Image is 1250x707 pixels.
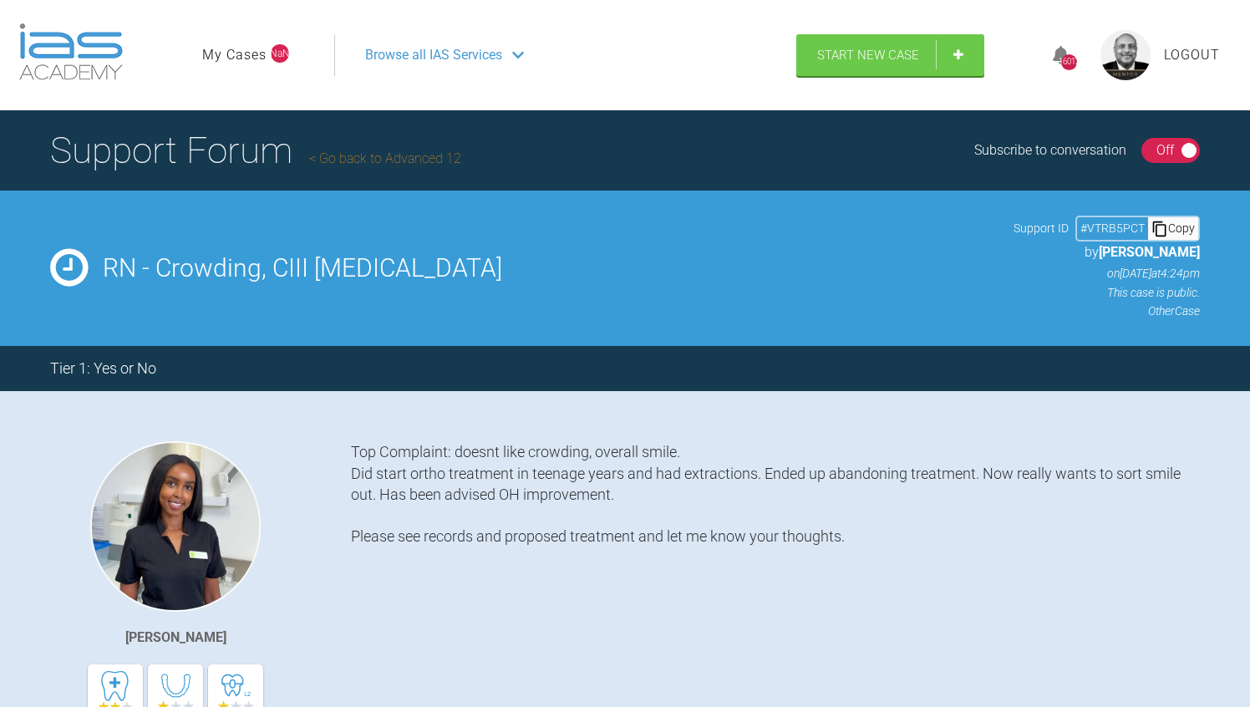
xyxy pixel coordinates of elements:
p: Other Case [1014,302,1200,320]
img: logo-light.3e3ef733.png [19,23,123,80]
a: Go back to Advanced 12 [309,150,461,166]
div: [PERSON_NAME] [125,627,226,649]
div: Off [1156,140,1174,161]
span: Support ID [1014,219,1069,237]
h1: Support Forum [50,121,461,180]
img: Mariam Samra [90,441,261,612]
div: Subscribe to conversation [974,140,1126,161]
a: Logout [1164,44,1220,66]
div: Tier 1: Yes or No [50,357,156,381]
div: Top Complaint: doesnt like crowding, overall smile. Did start ortho treatment in teenage years an... [351,441,1200,691]
h2: RN - Crowding, CIII [MEDICAL_DATA] [103,256,998,281]
span: [PERSON_NAME] [1099,244,1200,260]
span: Start New Case [817,48,919,63]
p: on [DATE] at 4:24pm [1014,264,1200,282]
span: NaN [271,44,289,63]
span: Browse all IAS Services [365,44,502,66]
p: This case is public. [1014,283,1200,302]
a: Start New Case [796,34,984,76]
a: My Cases [202,44,267,66]
div: # VTRB5PCT [1077,219,1148,237]
img: profile.png [1100,30,1151,80]
p: by [1014,242,1200,263]
div: Copy [1148,217,1198,239]
div: 16012 [1061,54,1077,70]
